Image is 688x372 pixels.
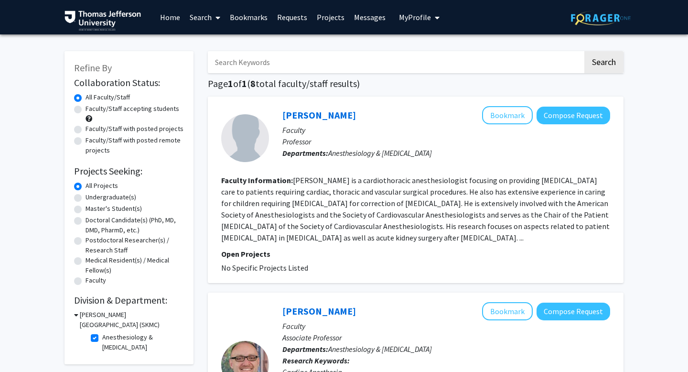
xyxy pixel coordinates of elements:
span: No Specific Projects Listed [221,263,308,273]
img: Thomas Jefferson University Logo [64,11,141,31]
label: All Faculty/Staff [86,92,130,102]
h1: Page of ( total faculty/staff results) [208,78,623,89]
label: Faculty/Staff with posted remote projects [86,135,184,155]
span: Refine By [74,62,112,74]
p: Faculty [282,320,610,332]
h2: Projects Seeking: [74,165,184,177]
p: Professor [282,136,610,147]
b: Faculty Information: [221,175,293,185]
iframe: Chat [7,329,41,365]
b: Departments: [282,344,328,354]
button: Add Jacob Raphael to Bookmarks [482,106,533,124]
span: 1 [242,77,247,89]
label: Doctoral Candidate(s) (PhD, MD, DMD, PharmD, etc.) [86,215,184,235]
p: Faculty [282,124,610,136]
label: Postdoctoral Researcher(s) / Research Staff [86,235,184,255]
label: Medical Resident(s) / Medical Fellow(s) [86,255,184,275]
b: Departments: [282,148,328,158]
label: Master's Student(s) [86,204,142,214]
input: Search Keywords [208,51,583,73]
span: 8 [250,77,256,89]
b: Research Keywords: [282,356,350,365]
fg-read-more: [PERSON_NAME] is a cardiothoracic anesthesiologist focusing on providing [MEDICAL_DATA] care to p... [221,175,610,242]
h3: [PERSON_NAME][GEOGRAPHIC_DATA] (SKMC) [80,310,184,330]
label: Faculty/Staff with posted projects [86,124,183,134]
button: Compose Request to Kent Berg [537,303,610,320]
a: [PERSON_NAME] [282,305,356,317]
p: Associate Professor [282,332,610,343]
a: Bookmarks [225,0,272,34]
a: Search [185,0,225,34]
span: My Profile [399,12,431,22]
h2: Division & Department: [74,295,184,306]
a: [PERSON_NAME] [282,109,356,121]
label: Faculty [86,275,106,285]
h2: Collaboration Status: [74,77,184,88]
button: Add Kent Berg to Bookmarks [482,302,533,320]
a: Projects [312,0,349,34]
button: Search [584,51,623,73]
button: Compose Request to Jacob Raphael [537,107,610,124]
a: Requests [272,0,312,34]
label: Faculty/Staff accepting students [86,104,179,114]
label: All Projects [86,181,118,191]
p: Open Projects [221,248,610,260]
label: Anesthesiology & [MEDICAL_DATA] [102,332,182,352]
label: Undergraduate(s) [86,192,136,202]
a: Home [155,0,185,34]
span: Anesthesiology & [MEDICAL_DATA] [328,344,432,354]
span: 1 [228,77,233,89]
img: ForagerOne Logo [571,11,631,25]
a: Messages [349,0,390,34]
span: Anesthesiology & [MEDICAL_DATA] [328,148,432,158]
